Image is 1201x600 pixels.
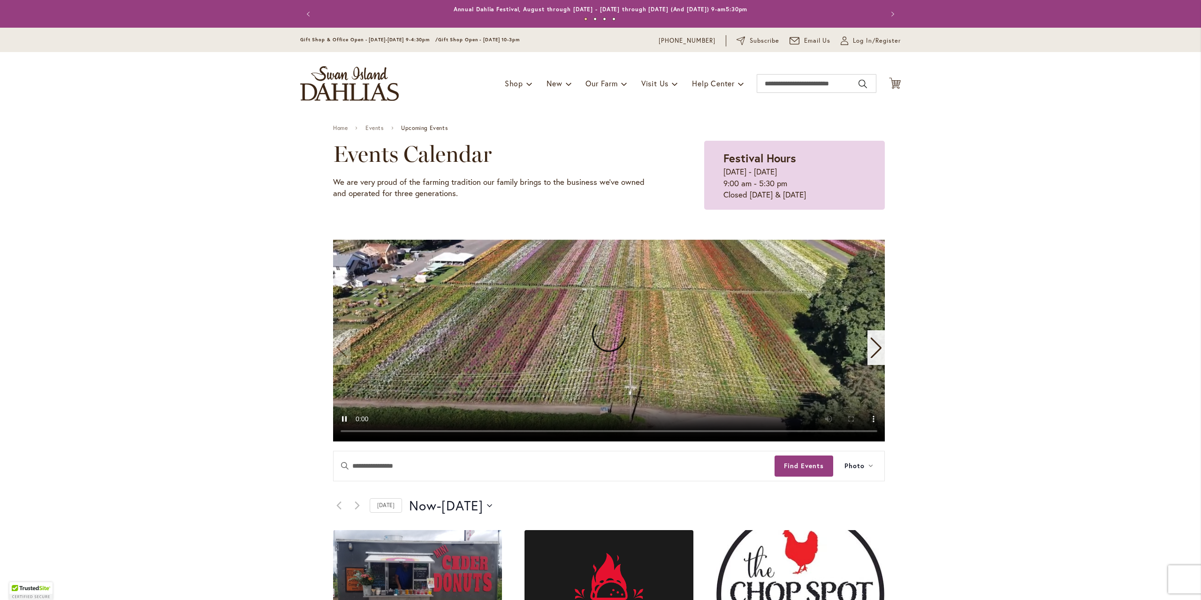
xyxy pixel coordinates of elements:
span: Visit Us [641,78,669,88]
span: Our Farm [585,78,617,88]
a: [PHONE_NUMBER] [659,36,715,46]
button: Next [882,5,901,23]
input: Enter Keyword. Search for events by Keyword. [334,451,775,481]
button: 3 of 4 [603,17,606,21]
button: Photo [833,451,884,481]
a: Click to select today's date [370,498,402,513]
iframe: Launch Accessibility Center [7,567,33,593]
span: Upcoming Events [401,125,448,131]
a: Events [365,125,384,131]
a: Subscribe [737,36,779,46]
h2: Events Calendar [333,141,657,167]
button: 2 of 4 [593,17,597,21]
button: Previous [300,5,319,23]
a: Home [333,125,348,131]
span: Photo [844,461,865,471]
button: Find Events [775,456,833,477]
span: - [437,496,441,515]
a: Log In/Register [841,36,901,46]
strong: Festival Hours [723,151,796,166]
span: Gift Shop & Office Open - [DATE]-[DATE] 9-4:30pm / [300,37,438,43]
span: Email Us [804,36,831,46]
p: We are very proud of the farming tradition our family brings to the business we've owned and oper... [333,176,657,199]
swiper-slide: 1 / 11 [333,240,885,441]
a: Previous Events [333,500,344,511]
span: Help Center [692,78,735,88]
span: [DATE] [441,496,483,515]
span: Now [409,496,437,515]
a: Email Us [790,36,831,46]
span: New [547,78,562,88]
button: 1 of 4 [584,17,587,21]
p: [DATE] - [DATE] 9:00 am - 5:30 pm Closed [DATE] & [DATE] [723,166,866,200]
span: Subscribe [750,36,779,46]
span: Gift Shop Open - [DATE] 10-3pm [438,37,520,43]
a: store logo [300,66,399,101]
a: Annual Dahlia Festival, August through [DATE] - [DATE] through [DATE] (And [DATE]) 9-am5:30pm [454,6,748,13]
button: 4 of 4 [612,17,616,21]
span: Log In/Register [853,36,901,46]
span: Shop [505,78,523,88]
a: Next Events [351,500,363,511]
button: Click to toggle datepicker [409,496,492,515]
